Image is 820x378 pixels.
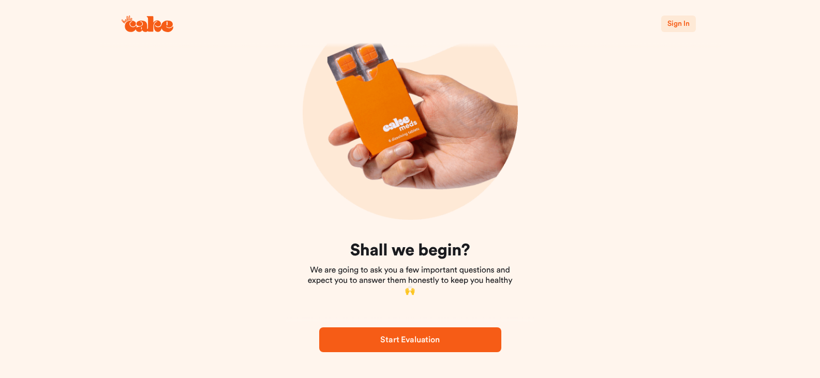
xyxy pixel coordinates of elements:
h1: Shall we begin? [305,240,516,261]
button: Start Evaluation [319,327,501,352]
span: Sign In [667,20,689,27]
img: onboarding-img03.png [303,5,518,220]
span: Start Evaluation [380,336,439,344]
div: We are going to ask you a few important questions and expect you to answer them honestly to keep ... [305,240,516,296]
button: Sign In [661,16,695,32]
